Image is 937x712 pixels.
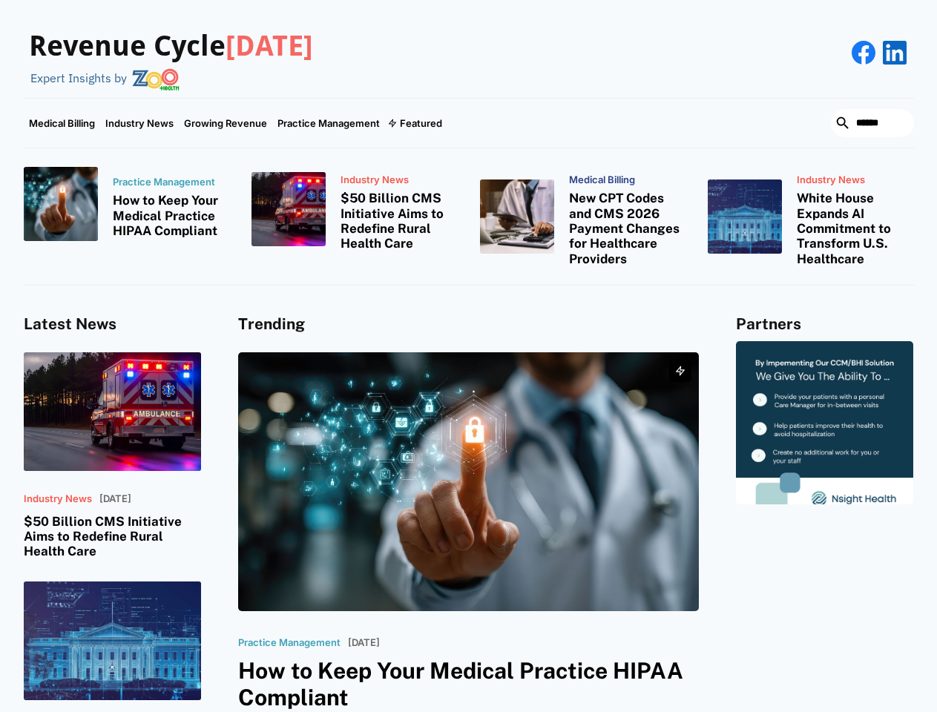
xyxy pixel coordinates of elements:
[251,167,458,251] a: Industry News$50 Billion CMS Initiative Aims to Redefine Rural Health Care
[797,191,914,266] h3: White House Expands AI Commitment to Transform U.S. Healthcare
[797,174,914,186] p: Industry News
[113,193,230,238] h3: How to Keep Your Medical Practice HIPAA Compliant
[24,493,92,505] p: Industry News
[113,177,230,188] p: Practice Management
[24,514,201,559] h3: $50 Billion CMS Initiative Aims to Redefine Rural Health Care
[24,99,100,148] a: Medical Billing
[100,99,179,148] a: Industry News
[226,30,313,62] span: [DATE]
[24,315,201,334] h4: Latest News
[385,99,447,148] div: Featured
[341,174,458,186] p: Industry News
[24,352,201,559] a: Industry News[DATE]$50 Billion CMS Initiative Aims to Redefine Rural Health Care
[99,493,131,505] p: [DATE]
[238,657,700,711] h3: How to Keep Your Medical Practice HIPAA Compliant
[24,167,230,241] a: Practice ManagementHow to Keep Your Medical Practice HIPAA Compliant
[480,167,686,267] a: Medical BillingNew CPT Codes and CMS 2026 Payment Changes for Healthcare Providers
[400,117,442,129] div: Featured
[708,167,914,267] a: Industry NewsWhite House Expands AI Commitment to Transform U.S. Healthcare
[30,71,127,85] div: Expert Insights by
[736,315,913,334] h4: Partners
[238,637,341,649] p: Practice Management
[272,99,385,148] a: Practice Management
[24,15,313,90] a: Revenue Cycle[DATE]Expert Insights by
[569,174,686,186] p: Medical Billing
[29,30,313,64] h3: Revenue Cycle
[179,99,272,148] a: Growing Revenue
[341,191,458,251] h3: $50 Billion CMS Initiative Aims to Redefine Rural Health Care
[238,315,700,334] h4: Trending
[348,637,380,649] p: [DATE]
[569,191,686,266] h3: New CPT Codes and CMS 2026 Payment Changes for Healthcare Providers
